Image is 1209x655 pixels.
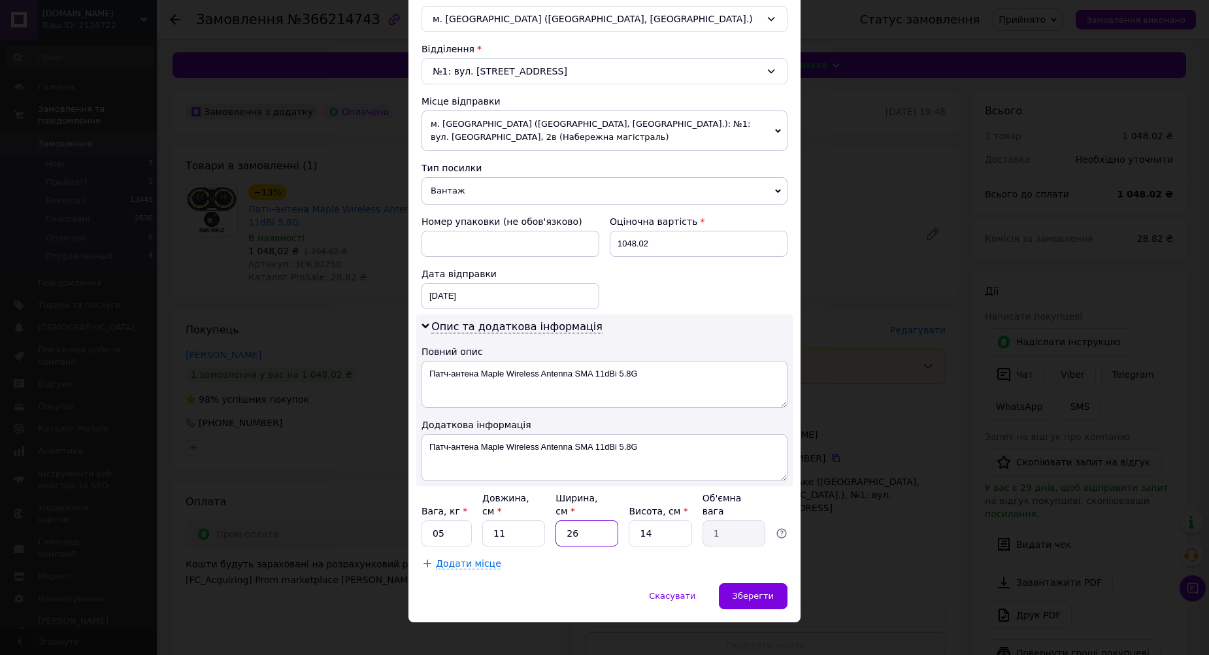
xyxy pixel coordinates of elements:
label: Довжина, см [482,493,529,516]
span: Тип посилки [422,163,482,173]
span: Зберегти [733,591,774,601]
div: Відділення [422,42,787,56]
span: Місце відправки [422,96,501,107]
span: Додати місце [436,558,501,569]
div: Об'ємна вага [703,492,765,518]
div: м. [GEOGRAPHIC_DATA] ([GEOGRAPHIC_DATA], [GEOGRAPHIC_DATA].) [422,6,787,32]
div: Оціночна вартість [610,215,787,228]
label: Ширина, см [555,493,597,516]
span: Вантаж [422,177,787,205]
div: Номер упаковки (не обов'язково) [422,215,599,228]
label: Висота, см [629,506,687,516]
div: Додаткова інформація [422,418,787,431]
div: Повний опис [422,345,787,358]
div: Дата відправки [422,267,599,280]
div: №1: вул. [STREET_ADDRESS] [422,58,787,84]
span: м. [GEOGRAPHIC_DATA] ([GEOGRAPHIC_DATA], [GEOGRAPHIC_DATA].): №1: вул. [GEOGRAPHIC_DATA], 2в (Наб... [422,110,787,151]
label: Вага, кг [422,506,467,516]
span: Скасувати [649,591,695,601]
span: Опис та додаткова інформація [431,320,603,333]
textarea: Патч-антена Maple Wireless Antenna SMA 11dBi 5.8G [422,361,787,408]
textarea: Патч-антена Maple Wireless Antenna SMA 11dBi 5.8G [422,434,787,481]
